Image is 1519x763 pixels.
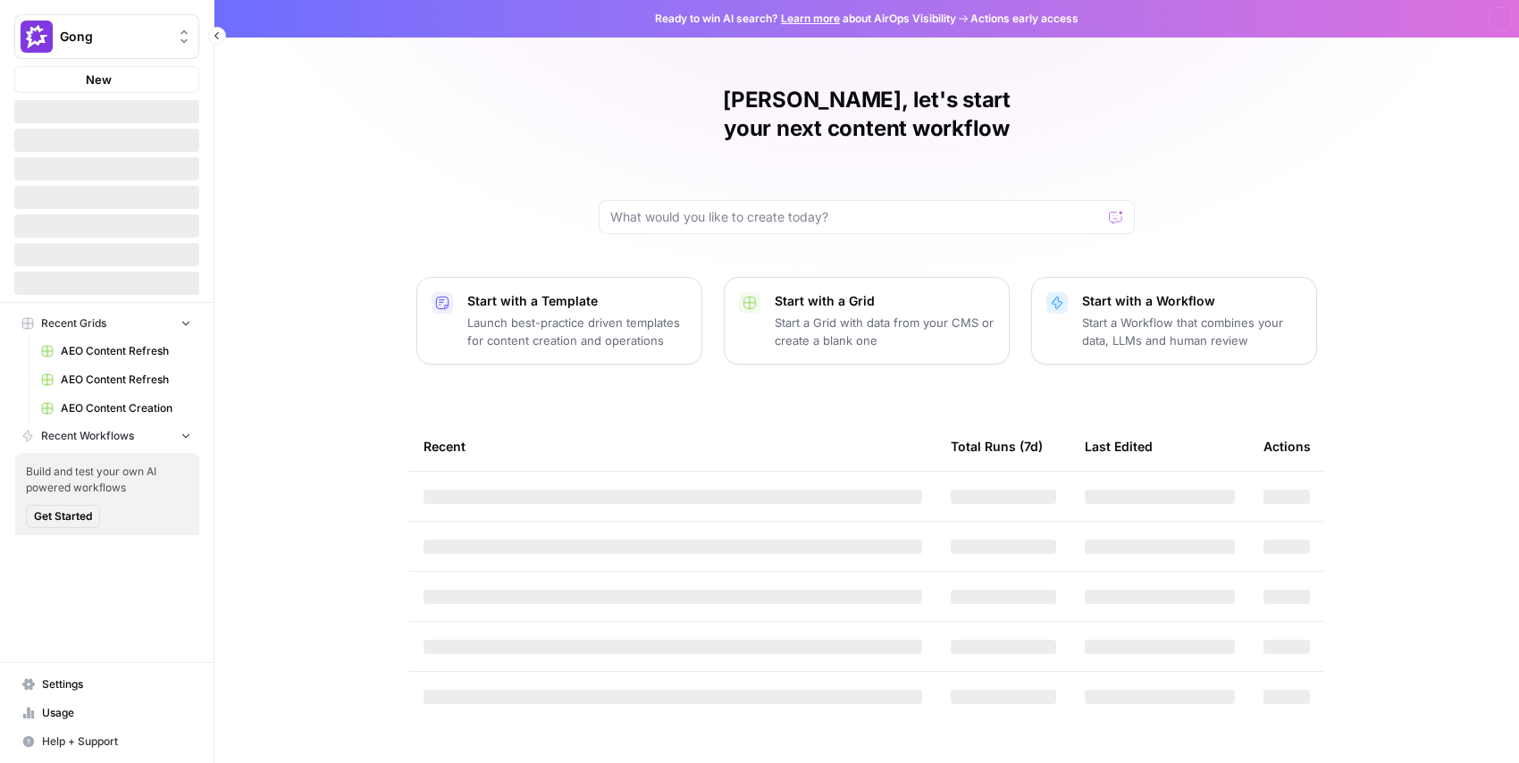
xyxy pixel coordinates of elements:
a: AEO Content Refresh [33,365,199,394]
a: Learn more [781,12,840,25]
div: Recent [424,422,922,471]
button: Workspace: Gong [14,14,199,59]
span: Help + Support [42,734,191,750]
a: AEO Content Refresh [33,337,199,365]
p: Start with a Grid [775,292,994,310]
span: Ready to win AI search? about AirOps Visibility [655,11,956,27]
span: AEO Content Refresh [61,343,191,359]
button: Start with a WorkflowStart a Workflow that combines your data, LLMs and human review [1031,277,1317,365]
h1: [PERSON_NAME], let's start your next content workflow [599,86,1135,143]
button: Recent Workflows [14,423,199,449]
span: Actions early access [970,11,1078,27]
input: What would you like to create today? [610,208,1102,226]
p: Start with a Template [467,292,687,310]
span: Build and test your own AI powered workflows [26,464,189,496]
span: Settings [42,676,191,692]
a: Settings [14,670,199,699]
button: New [14,66,199,93]
span: AEO Content Creation [61,400,191,416]
button: Start with a GridStart a Grid with data from your CMS or create a blank one [724,277,1010,365]
span: AEO Content Refresh [61,372,191,388]
span: New [86,71,112,88]
span: Usage [42,705,191,721]
button: Recent Grids [14,310,199,337]
a: Usage [14,699,199,727]
span: Recent Grids [41,315,106,331]
div: Total Runs (7d) [951,422,1043,471]
a: AEO Content Creation [33,394,199,423]
button: Help + Support [14,727,199,756]
span: Get Started [34,508,92,524]
button: Start with a TemplateLaunch best-practice driven templates for content creation and operations [416,277,702,365]
p: Start a Workflow that combines your data, LLMs and human review [1082,314,1302,349]
p: Start with a Workflow [1082,292,1302,310]
span: Recent Workflows [41,428,134,444]
img: Gong Logo [21,21,53,53]
button: Get Started [26,505,100,528]
p: Launch best-practice driven templates for content creation and operations [467,314,687,349]
div: Last Edited [1085,422,1153,471]
span: Gong [60,28,168,46]
div: Actions [1263,422,1311,471]
p: Start a Grid with data from your CMS or create a blank one [775,314,994,349]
